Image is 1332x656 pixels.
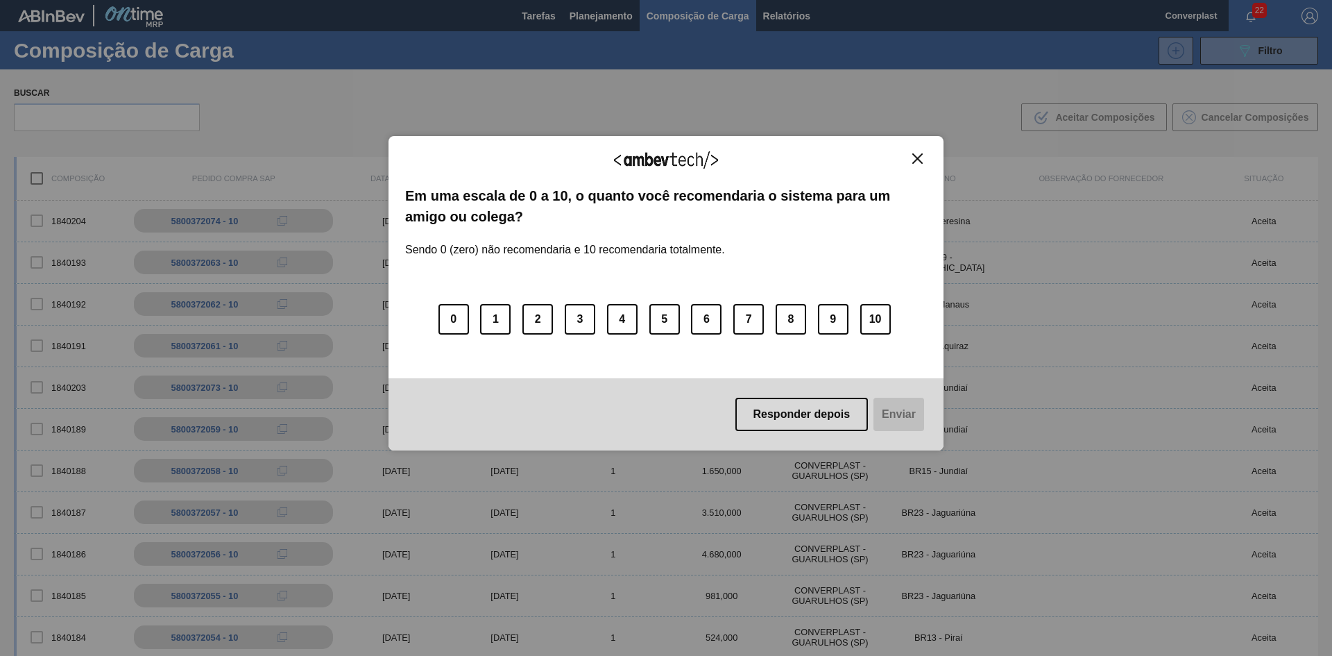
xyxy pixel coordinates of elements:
img: Close [912,153,923,164]
button: 0 [438,304,469,335]
button: 4 [607,304,638,335]
button: 5 [649,304,680,335]
img: Logo Ambevtech [614,151,718,169]
button: 1 [480,304,511,335]
button: 8 [776,304,806,335]
button: 7 [733,304,764,335]
button: 10 [860,304,891,335]
button: 3 [565,304,595,335]
button: Responder depois [735,398,869,431]
label: Sendo 0 (zero) não recomendaria e 10 recomendaria totalmente. [405,227,725,256]
button: Close [908,153,927,165]
button: 2 [522,304,553,335]
label: Em uma escala de 0 a 10, o quanto você recomendaria o sistema para um amigo ou colega? [405,185,927,228]
button: 6 [691,304,721,335]
button: 9 [818,304,848,335]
